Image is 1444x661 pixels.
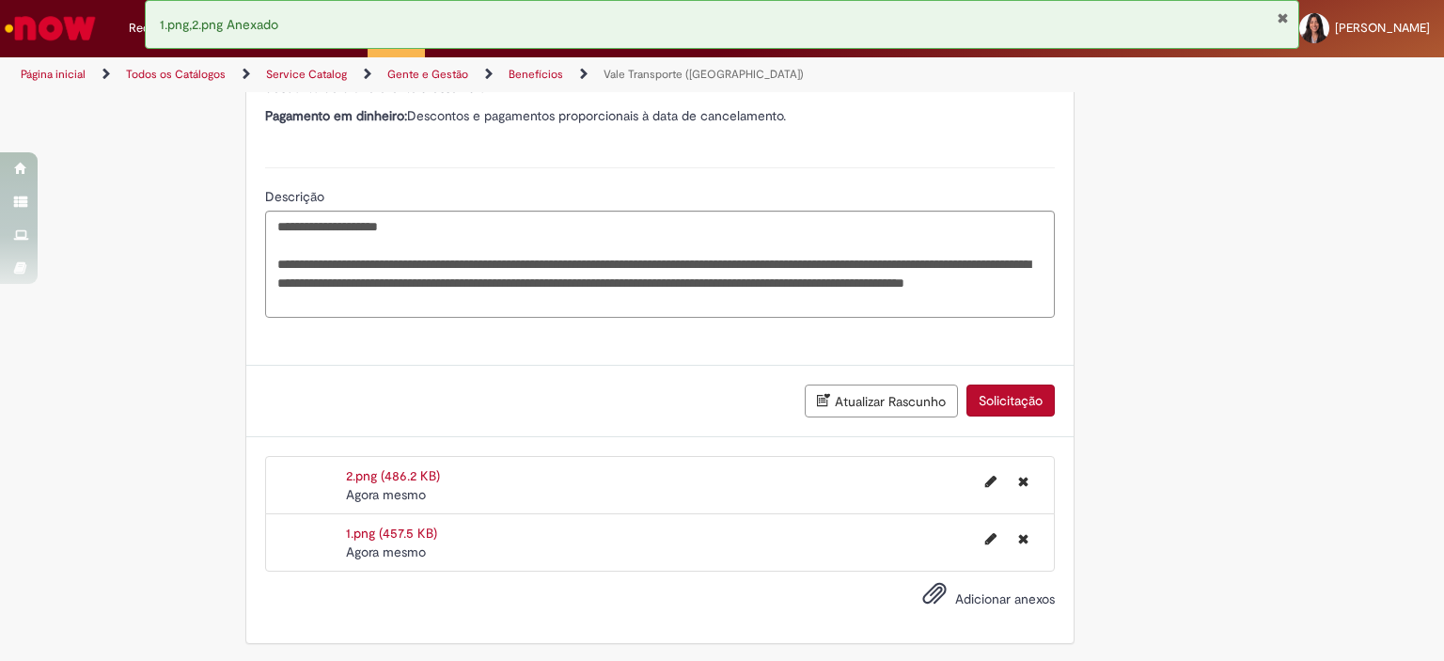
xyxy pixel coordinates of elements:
[974,466,1008,496] button: Editar nome de arquivo 2.png
[265,188,328,205] span: Descrição
[266,67,347,82] a: Service Catalog
[14,57,949,92] ul: Trilhas de página
[1007,524,1040,554] button: Excluir 1.png
[1007,466,1040,496] button: Excluir 2.png
[604,67,804,82] a: Vale Transporte ([GEOGRAPHIC_DATA])
[126,67,226,82] a: Todos os Catálogos
[805,385,958,417] button: Atualizar Rascunho
[974,524,1008,554] button: Editar nome de arquivo 1.png
[346,543,426,560] span: Agora mesmo
[265,107,407,124] strong: Pagamento em dinheiro:
[387,67,468,82] a: Gente e Gestão
[21,67,86,82] a: Página inicial
[346,525,437,542] a: 1.png (457.5 KB)
[1335,20,1430,36] span: [PERSON_NAME]
[509,67,563,82] a: Benefícios
[160,16,278,33] span: 1.png,2.png Anexado
[129,19,195,38] span: Requisições
[346,486,426,503] time: 28/08/2025 14:15:58
[265,106,1055,125] p: Descontos e pagamentos proporcionais à data de cancelamento.
[346,467,440,484] a: 2.png (486.2 KB)
[346,543,426,560] time: 28/08/2025 14:15:57
[918,576,951,620] button: Adicionar anexos
[955,590,1055,607] span: Adicionar anexos
[966,385,1055,417] button: Solicitação
[346,486,426,503] span: Agora mesmo
[1277,10,1289,25] button: Fechar Notificação
[2,9,99,47] img: ServiceNow
[265,211,1055,318] textarea: Descrição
